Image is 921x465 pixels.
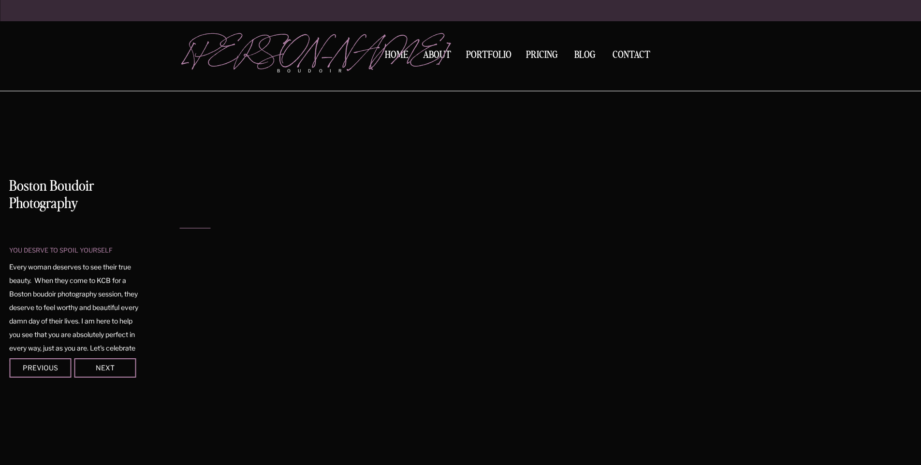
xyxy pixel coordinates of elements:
[277,68,357,74] p: boudoir
[9,178,138,215] h1: Boston Boudoir Photography
[11,365,69,370] div: Previous
[184,34,357,63] a: [PERSON_NAME]
[9,260,139,343] p: Every woman deserves to see their true beauty. When they come to KCB for a Boston boudoir photogr...
[76,365,134,370] div: Next
[524,50,561,63] a: Pricing
[463,50,515,63] a: Portfolio
[9,246,128,254] p: you desrve to spoil yourself
[570,50,600,59] a: BLOG
[609,50,654,60] a: Contact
